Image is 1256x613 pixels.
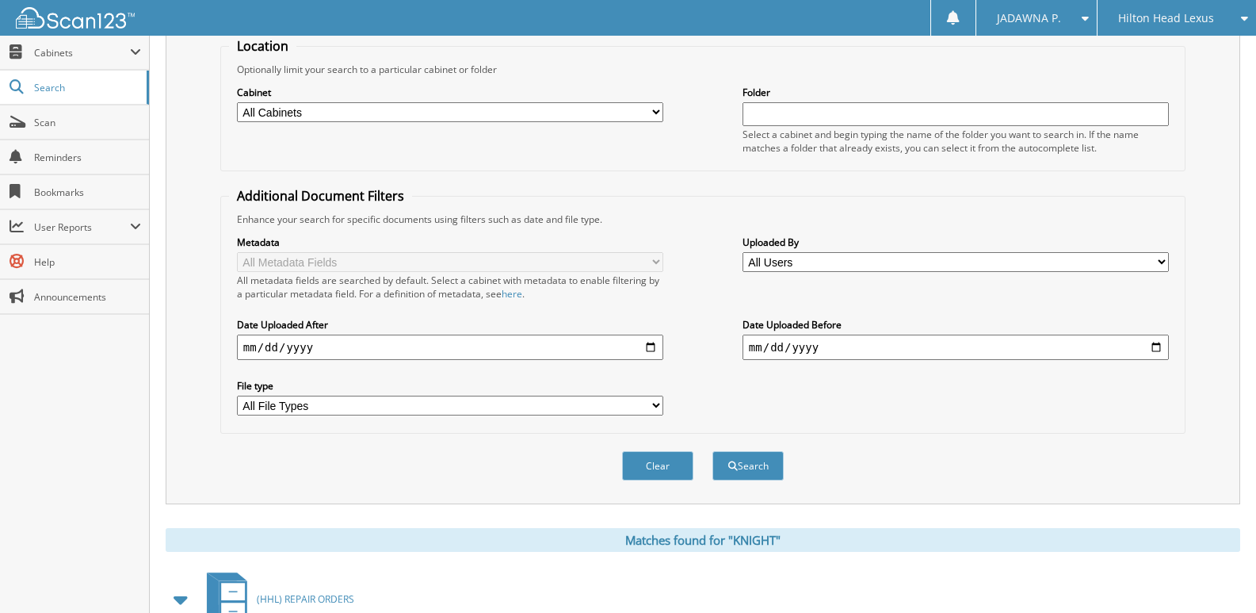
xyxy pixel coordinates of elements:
[237,379,663,393] label: File type
[237,86,663,99] label: Cabinet
[502,287,522,301] a: here
[712,451,784,481] button: Search
[34,46,130,59] span: Cabinets
[34,81,139,94] span: Search
[34,186,141,199] span: Bookmarks
[237,335,663,360] input: start
[997,13,1061,23] span: JADAWNA P.
[237,318,663,331] label: Date Uploaded After
[34,151,141,164] span: Reminders
[743,128,1169,155] div: Select a cabinet and begin typing the name of the folder you want to search in. If the name match...
[229,187,412,205] legend: Additional Document Filters
[34,116,141,129] span: Scan
[34,290,141,304] span: Announcements
[229,213,1177,226] div: Enhance your search for specific documents using filters such as date and file type.
[34,220,130,234] span: User Reports
[743,86,1169,99] label: Folder
[229,63,1177,76] div: Optionally limit your search to a particular cabinet or folder
[166,528,1240,552] div: Matches found for "KNIGHT"
[743,236,1169,249] label: Uploaded By
[16,7,135,29] img: scan123-logo-white.svg
[237,274,663,301] div: All metadata fields are searched by default. Select a cabinet with metadata to enable filtering b...
[229,37,296,55] legend: Location
[743,335,1169,360] input: end
[237,236,663,249] label: Metadata
[257,592,354,606] span: (HHL) REPAIR ORDERS
[743,318,1169,331] label: Date Uploaded Before
[34,255,141,269] span: Help
[622,451,693,481] button: Clear
[1177,537,1256,613] iframe: Chat Widget
[1118,13,1214,23] span: Hilton Head Lexus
